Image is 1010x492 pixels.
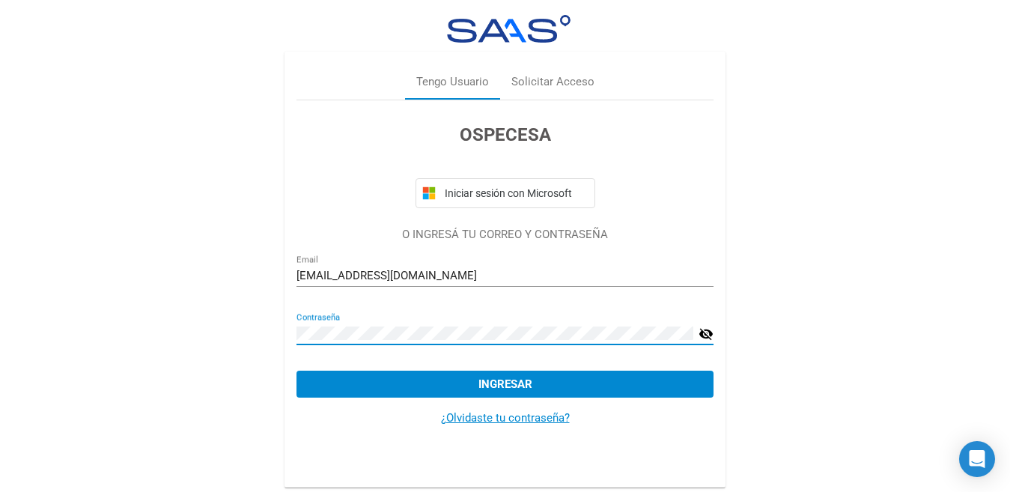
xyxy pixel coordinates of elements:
[416,178,595,208] button: Iniciar sesión con Microsoft
[441,411,570,425] a: ¿Olvidaste tu contraseña?
[442,187,588,199] span: Iniciar sesión con Microsoft
[699,325,714,343] mat-icon: visibility_off
[478,377,532,391] span: Ingresar
[511,73,594,91] div: Solicitar Acceso
[296,121,714,148] h3: OSPECESA
[296,371,714,398] button: Ingresar
[416,73,489,91] div: Tengo Usuario
[296,226,714,243] p: O INGRESÁ TU CORREO Y CONTRASEÑA
[959,441,995,477] div: Open Intercom Messenger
